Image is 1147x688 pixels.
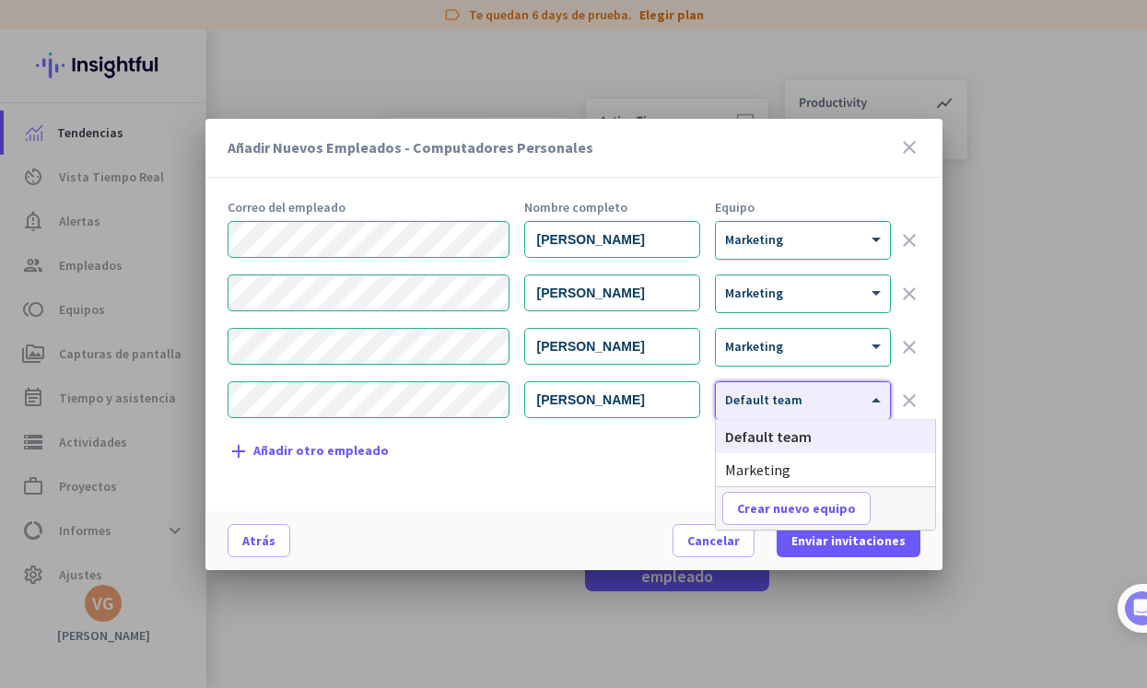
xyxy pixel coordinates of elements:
[777,524,920,557] button: Enviar invitaciones
[898,136,920,158] i: close
[687,531,740,550] span: Cancelar
[737,499,856,518] span: Crear nuevo equipo
[725,427,812,446] span: Default team
[791,531,906,550] span: Enviar invitaciones
[524,274,700,311] input: Introduce el nombre completo
[673,524,755,557] button: Cancelar
[715,201,891,214] div: Equipo
[253,444,389,458] span: Añadir otro empleado
[725,461,790,479] span: Marketing
[716,420,935,486] div: Options List
[524,221,700,258] input: Introduce el nombre completo
[524,201,700,214] div: Nombre completo
[524,381,700,418] input: Introduce el nombre completo
[228,524,290,557] button: Atrás
[898,229,920,251] i: clear
[228,440,250,462] i: add
[242,531,275,550] span: Atrás
[228,201,509,214] div: Correo del empleado
[898,283,920,305] i: clear
[228,140,898,155] h3: Añadir Nuevos Empleados - Computadores Personales
[898,336,920,358] i: clear
[722,492,871,525] button: Crear nuevo equipo
[524,328,700,365] input: Introduce el nombre completo
[898,390,920,412] i: clear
